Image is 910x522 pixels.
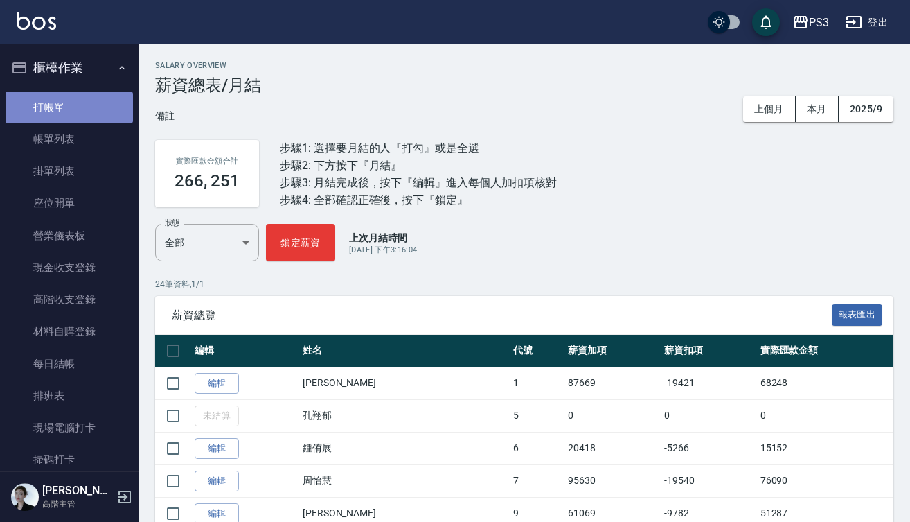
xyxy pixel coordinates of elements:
[757,464,893,497] td: 76090
[155,61,893,70] h2: Salary Overview
[661,432,757,464] td: -5266
[6,155,133,187] a: 掛單列表
[195,373,239,394] a: 編輯
[280,139,557,157] div: 步驟1: 選擇要月結的人『打勾』或是全選
[757,367,893,399] td: 68248
[832,304,883,326] button: 報表匯出
[11,483,39,511] img: Person
[172,308,832,322] span: 薪資總覽
[661,399,757,432] td: 0
[6,252,133,284] a: 現金收支登錄
[796,96,839,122] button: 本月
[840,10,893,35] button: 登出
[661,367,757,399] td: -19421
[299,335,510,367] th: 姓名
[42,484,113,498] h5: [PERSON_NAME]
[6,187,133,219] a: 座位開單
[510,432,565,464] td: 6
[280,174,557,191] div: 步驟3: 月結完成後，按下『編輯』進入每個人加扣項核對
[266,224,335,261] button: 鎖定薪資
[510,464,565,497] td: 7
[42,498,113,510] p: 高階主管
[752,8,780,36] button: save
[6,444,133,476] a: 掃碼打卡
[280,157,557,174] div: 步驟2: 下方按下『月結』
[155,278,893,290] p: 24 筆資料, 1 / 1
[6,348,133,380] a: 每日結帳
[299,432,510,464] td: 鍾侑展
[195,438,239,460] a: 編輯
[172,157,242,166] h2: 實際匯款金額合計
[155,224,259,261] div: 全部
[195,471,239,492] a: 編輯
[299,399,510,432] td: 孔翔郁
[757,399,893,432] td: 0
[510,399,565,432] td: 5
[6,315,133,347] a: 材料自購登錄
[564,367,661,399] td: 87669
[564,399,661,432] td: 0
[564,432,661,464] td: 20418
[6,50,133,86] button: 櫃檯作業
[661,335,757,367] th: 薪資扣項
[175,171,240,191] h3: 266, 251
[280,191,557,209] div: 步驟4: 全部確認正確後，按下『鎖定』
[787,8,835,37] button: PS3
[6,412,133,444] a: 現場電腦打卡
[564,335,661,367] th: 薪資加項
[757,432,893,464] td: 15152
[6,123,133,155] a: 帳單列表
[6,220,133,252] a: 營業儀表板
[191,335,299,367] th: 編輯
[165,218,179,228] label: 狀態
[743,96,796,122] button: 上個月
[510,335,565,367] th: 代號
[6,380,133,412] a: 排班表
[832,308,883,321] a: 報表匯出
[299,367,510,399] td: [PERSON_NAME]
[155,76,893,95] h3: 薪資總表/月結
[17,12,56,30] img: Logo
[6,284,133,315] a: 高階收支登錄
[661,464,757,497] td: -19540
[6,92,133,123] a: 打帳單
[510,367,565,399] td: 1
[349,245,417,254] span: [DATE] 下午3:16:04
[757,335,893,367] th: 實際匯款金額
[349,231,417,245] p: 上次月結時間
[809,14,829,31] div: PS3
[564,464,661,497] td: 95630
[839,96,893,122] button: 2025/9
[299,464,510,497] td: 周怡慧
